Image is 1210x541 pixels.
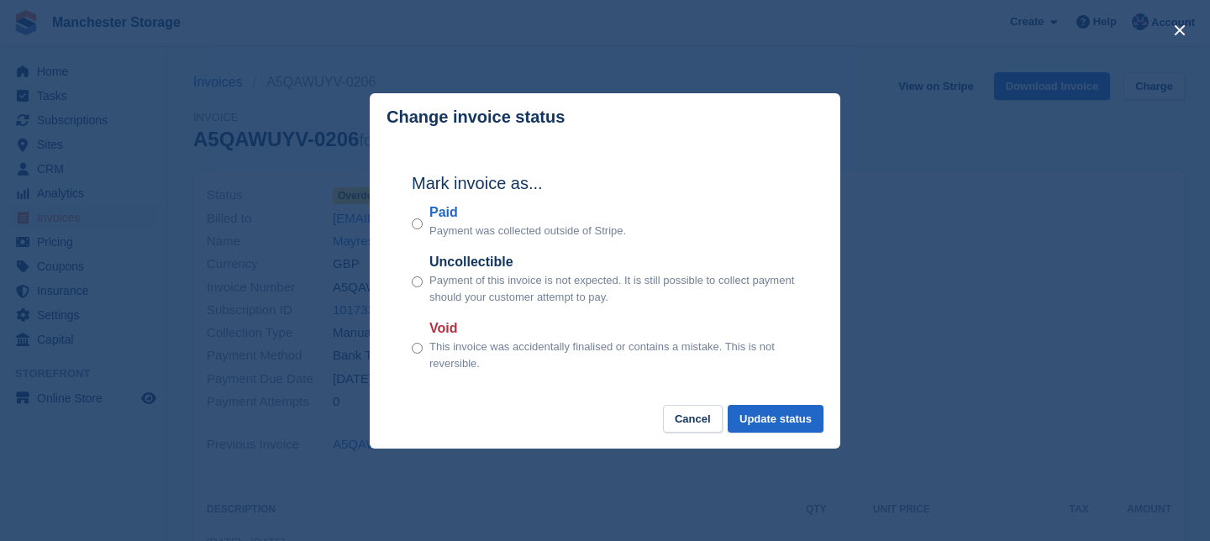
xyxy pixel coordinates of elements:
[429,318,798,339] label: Void
[1166,17,1193,44] button: close
[387,108,565,127] p: Change invoice status
[429,223,626,239] p: Payment was collected outside of Stripe.
[429,339,798,371] p: This invoice was accidentally finalised or contains a mistake. This is not reversible.
[429,202,626,223] label: Paid
[429,252,798,272] label: Uncollectible
[412,171,798,196] h2: Mark invoice as...
[728,405,823,433] button: Update status
[663,405,723,433] button: Cancel
[429,272,798,305] p: Payment of this invoice is not expected. It is still possible to collect payment should your cust...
